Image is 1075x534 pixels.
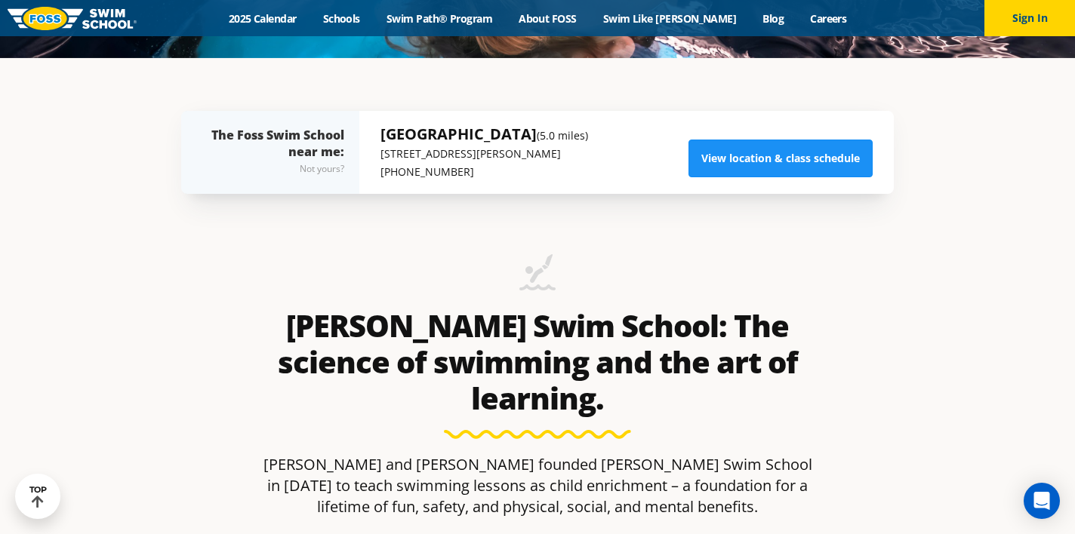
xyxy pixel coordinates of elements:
div: Open Intercom Messenger [1024,483,1060,519]
p: [PERSON_NAME] and [PERSON_NAME] founded [PERSON_NAME] Swim School in [DATE] to teach swimming les... [257,454,818,517]
p: [STREET_ADDRESS][PERSON_NAME] [380,145,588,163]
p: [PHONE_NUMBER] [380,163,588,181]
a: About FOSS [506,11,590,26]
a: Blog [750,11,797,26]
a: Swim Like [PERSON_NAME] [590,11,750,26]
a: Schools [310,11,373,26]
div: Not yours? [211,160,344,178]
a: Swim Path® Program [373,11,505,26]
a: View location & class schedule [688,140,873,177]
img: icon-swimming-diving-2.png [519,254,556,300]
img: FOSS Swim School Logo [8,7,137,30]
h2: [PERSON_NAME] Swim School: The science of swimming and the art of learning. [257,308,818,416]
a: Careers [797,11,860,26]
div: The Foss Swim School near me: [211,127,344,178]
a: 2025 Calendar [215,11,310,26]
div: TOP [29,485,47,508]
h5: [GEOGRAPHIC_DATA] [380,124,588,145]
small: (5.0 miles) [537,128,588,143]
